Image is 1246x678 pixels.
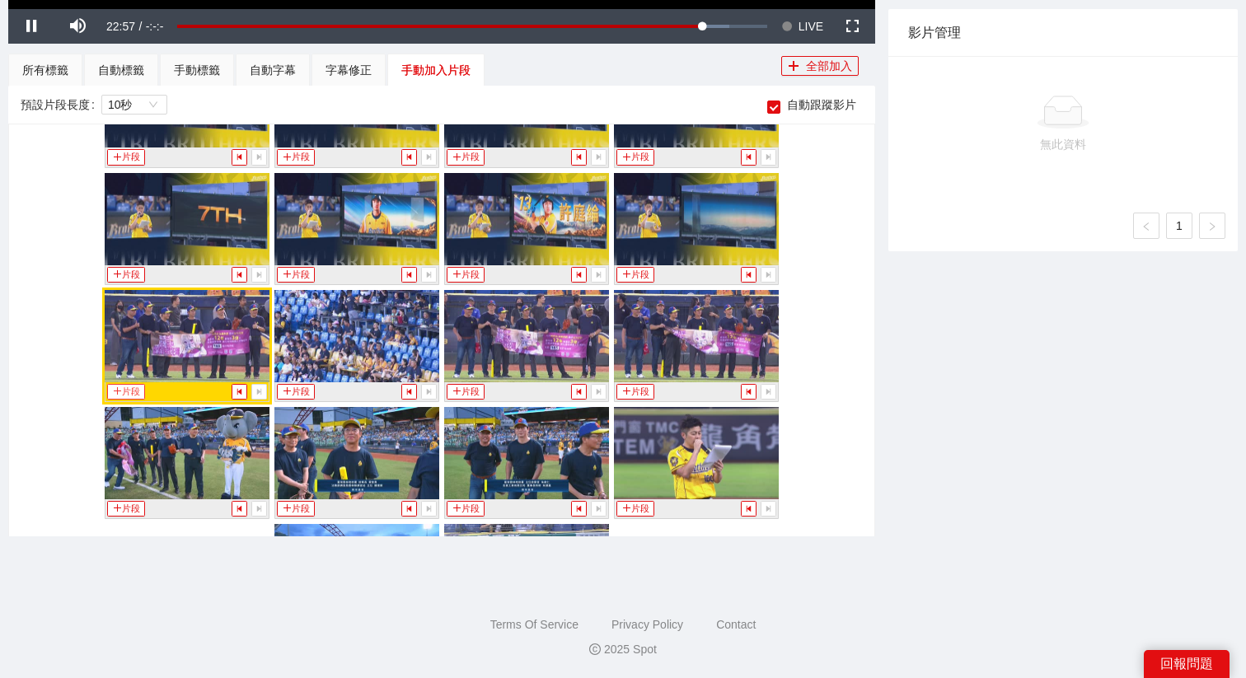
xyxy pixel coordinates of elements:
button: plus片段 [107,149,145,165]
span: plus [622,503,631,514]
div: 無此資料 [914,135,1212,153]
span: right [1207,222,1217,231]
span: plus [283,152,292,163]
button: step-backward [401,149,417,165]
button: Pause [8,9,54,44]
button: step-backward [571,267,587,283]
button: step-forward [591,149,607,165]
span: plus [452,386,461,397]
button: step-backward [401,501,417,517]
span: step-backward [402,387,416,396]
button: step-backward [232,501,247,517]
button: Mute [54,9,101,44]
a: Contact [716,618,756,631]
span: step-backward [572,504,586,513]
label: 預設片段長度 [21,91,101,118]
button: plus片段 [277,384,315,400]
button: step-forward [591,267,607,283]
button: step-forward [761,384,776,400]
span: plus [113,152,122,163]
span: step-backward [402,152,416,161]
span: / [138,20,142,33]
span: plus [788,60,799,73]
button: step-backward [232,267,247,283]
span: step-backward [742,270,756,279]
div: 影片管理 [908,9,1218,56]
span: step-backward [232,387,246,396]
button: step-forward [761,501,776,517]
button: step-forward [421,267,437,283]
button: step-backward [571,149,587,165]
button: step-backward [741,267,756,283]
button: plus片段 [447,501,485,517]
button: step-forward [251,384,267,400]
button: step-forward [421,501,437,517]
span: copyright [589,643,601,655]
button: plus全部加入 [781,56,859,76]
button: plus片段 [616,384,654,400]
button: step-forward [591,501,607,517]
span: step-backward [232,152,246,161]
div: 自動標籤 [98,61,144,79]
span: step-backward [232,270,246,279]
button: plus片段 [616,267,654,283]
div: 2025 Spot [13,640,1233,658]
button: plus片段 [107,384,145,400]
span: step-backward [742,504,756,513]
a: Terms Of Service [490,618,578,631]
span: plus [622,386,631,397]
span: step-backward [572,152,586,161]
div: 所有標籤 [22,61,68,79]
div: Progress Bar [177,25,766,28]
span: plus [452,269,461,280]
button: plus片段 [447,267,485,283]
span: -:-:- [146,20,164,33]
span: left [1141,222,1151,231]
button: plus片段 [447,384,485,400]
span: step-backward [232,504,246,513]
button: step-forward [421,149,437,165]
a: Privacy Policy [611,618,683,631]
button: step-backward [741,384,756,400]
span: step-backward [402,270,416,279]
button: plus片段 [447,149,485,165]
span: step-backward [742,152,756,161]
span: plus [113,503,122,514]
div: 手動標籤 [174,61,220,79]
button: step-backward [232,149,247,165]
button: step-forward [591,384,607,400]
button: step-backward [232,384,247,400]
button: step-forward [251,149,267,165]
span: plus [452,503,461,514]
button: plus片段 [616,149,654,165]
span: step-backward [402,504,416,513]
button: right [1199,213,1225,239]
button: step-forward [761,267,776,283]
li: 1 [1166,213,1192,239]
button: plus片段 [277,501,315,517]
span: plus [113,386,122,397]
span: 自動跟蹤影片 [780,96,863,114]
button: step-backward [741,501,756,517]
button: step-backward [401,384,417,400]
button: step-backward [401,267,417,283]
div: 自動字幕 [250,61,296,79]
span: LIVE [799,9,823,44]
span: plus [283,386,292,397]
button: Seek to live, currently behind live [775,9,829,44]
div: 回報問題 [1144,650,1230,678]
span: plus [452,152,461,163]
span: plus [283,503,292,514]
button: step-forward [761,149,776,165]
button: plus片段 [107,501,145,517]
span: step-backward [572,270,586,279]
a: 1 [1167,213,1192,238]
button: plus片段 [616,501,654,517]
button: step-forward [251,267,267,283]
button: step-backward [571,384,587,400]
button: step-forward [251,501,267,517]
span: plus [113,269,122,280]
span: plus [622,152,631,163]
button: plus片段 [277,267,315,283]
span: plus [283,269,292,280]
